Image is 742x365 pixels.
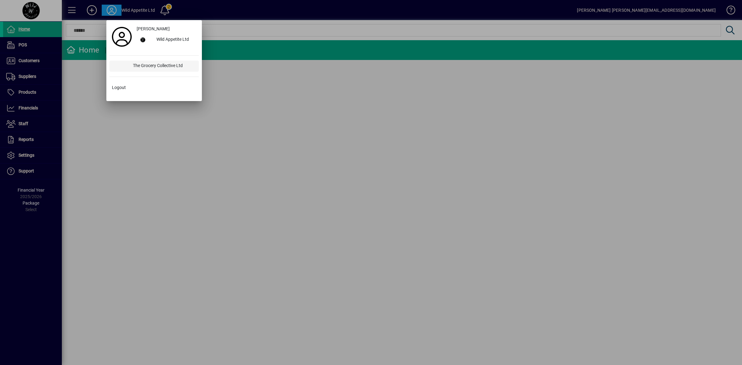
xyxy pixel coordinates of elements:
button: Logout [109,82,199,93]
a: [PERSON_NAME] [134,23,199,34]
button: Wild Appetite Ltd [134,34,199,45]
span: Logout [112,84,126,91]
a: Profile [109,31,134,42]
span: [PERSON_NAME] [137,26,170,32]
div: The Grocery Collective Ltd [128,61,199,72]
button: The Grocery Collective Ltd [109,61,199,72]
div: Wild Appetite Ltd [151,34,199,45]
